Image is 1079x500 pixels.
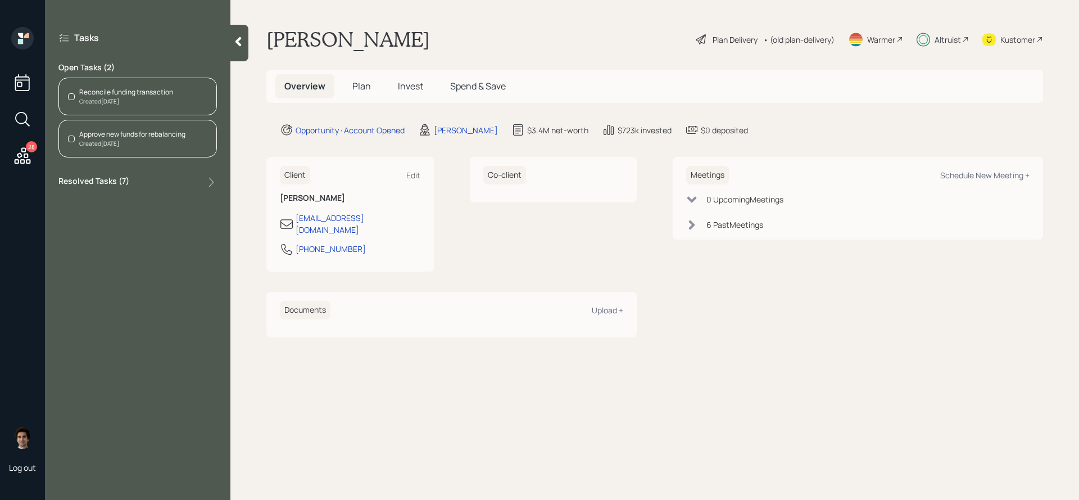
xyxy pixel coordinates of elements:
div: Created [DATE] [79,139,185,148]
div: Altruist [935,34,961,46]
div: Created [DATE] [79,97,173,106]
div: [EMAIL_ADDRESS][DOMAIN_NAME] [296,212,420,236]
div: Approve new funds for rebalancing [79,129,185,139]
h6: Documents [280,301,330,319]
div: Warmer [867,34,895,46]
div: [PERSON_NAME] [434,124,498,136]
div: $723k invested [618,124,672,136]
h6: [PERSON_NAME] [280,193,420,203]
div: Plan Delivery [713,34,758,46]
div: • (old plan-delivery) [763,34,835,46]
label: Resolved Tasks ( 7 ) [58,175,129,189]
div: $0 deposited [701,124,748,136]
div: $3.4M net-worth [527,124,588,136]
span: Plan [352,80,371,92]
h6: Client [280,166,310,184]
div: Reconcile funding transaction [79,87,173,97]
span: Spend & Save [450,80,506,92]
h1: [PERSON_NAME] [266,27,430,52]
div: 6 Past Meeting s [706,219,763,231]
div: Opportunity · Account Opened [296,124,405,136]
label: Open Tasks ( 2 ) [58,62,217,73]
div: Log out [9,462,36,473]
div: Kustomer [1000,34,1035,46]
img: harrison-schaefer-headshot-2.png [11,426,34,449]
span: Invest [398,80,423,92]
div: Upload + [592,305,623,316]
h6: Co-client [483,166,526,184]
div: [PHONE_NUMBER] [296,243,366,255]
div: Edit [406,170,420,181]
div: 0 Upcoming Meeting s [706,193,783,205]
div: 28 [26,141,37,152]
span: Overview [284,80,325,92]
h6: Meetings [686,166,729,184]
div: Schedule New Meeting + [940,170,1030,181]
label: Tasks [74,31,99,44]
